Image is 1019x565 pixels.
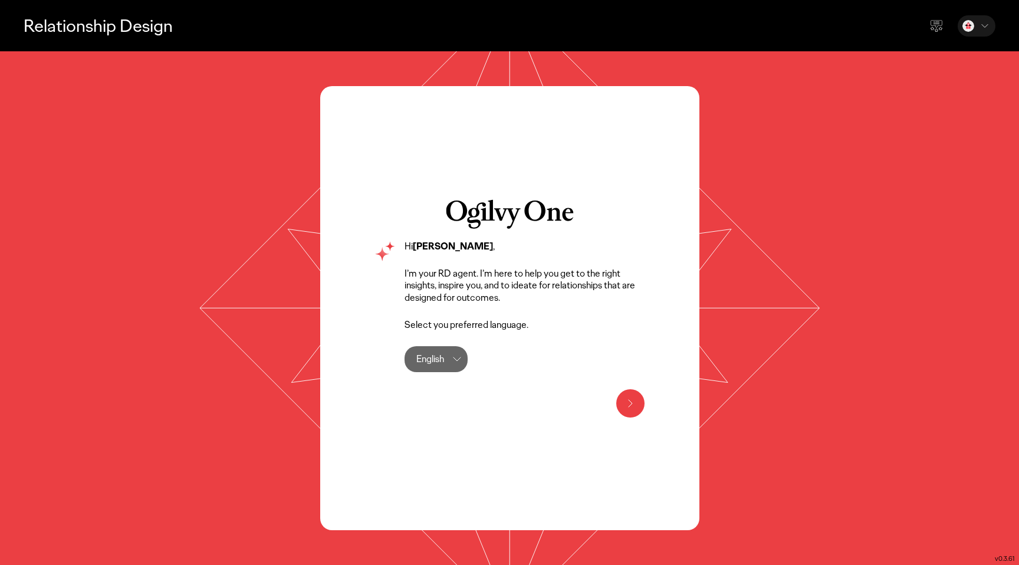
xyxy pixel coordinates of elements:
[405,319,645,331] p: Select you preferred language.
[962,20,974,32] img: Emily Johnson
[413,240,493,252] strong: [PERSON_NAME]
[405,268,645,304] p: I’m your RD agent. I’m here to help you get to the right insights, inspire you, and to ideate for...
[922,12,951,40] div: Send feedback
[416,346,444,372] div: English
[24,14,173,38] p: Relationship Design
[405,241,645,253] p: Hi ,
